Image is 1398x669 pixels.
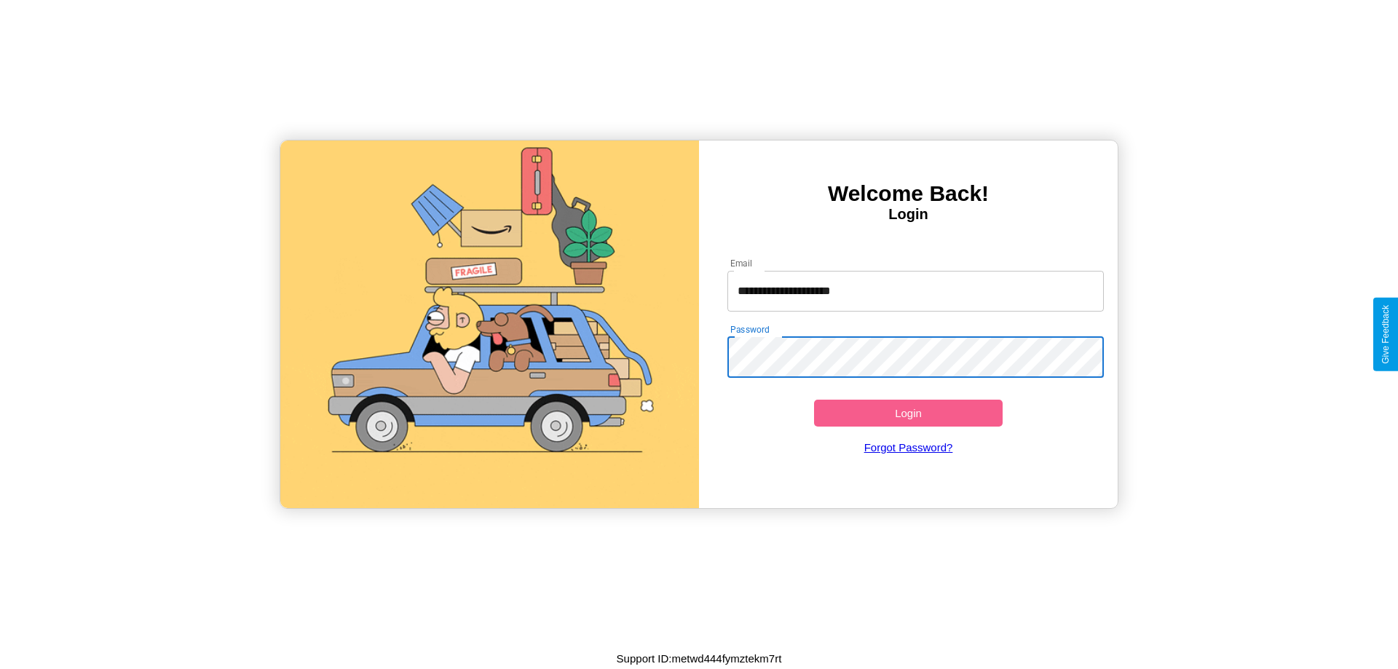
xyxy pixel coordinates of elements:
a: Forgot Password? [720,427,1097,468]
h3: Welcome Back! [699,181,1118,206]
h4: Login [699,206,1118,223]
button: Login [814,400,1003,427]
div: Give Feedback [1381,305,1391,364]
img: gif [280,140,699,508]
label: Password [730,323,769,336]
p: Support ID: metwd444fymztekm7rt [617,649,782,668]
label: Email [730,257,753,269]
